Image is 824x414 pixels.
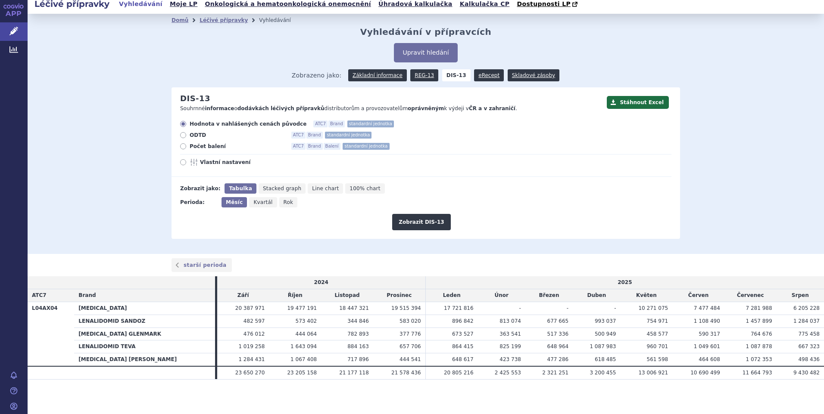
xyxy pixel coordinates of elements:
span: 1 087 983 [590,343,616,349]
span: 344 846 [347,318,369,324]
span: 1 087 878 [746,343,772,349]
td: Prosinec [373,289,425,302]
span: 1 284 431 [238,356,265,362]
span: 764 676 [751,331,772,337]
span: - [519,305,521,311]
span: 19 515 394 [391,305,421,311]
span: 1 067 408 [290,356,317,362]
span: Hodnota v nahlášených cenách původce [190,120,306,127]
span: 517 336 [547,331,569,337]
td: 2024 [217,276,425,289]
div: Zobrazit jako: [180,183,220,194]
span: 423 738 [499,356,521,362]
span: 717 896 [347,356,369,362]
span: - [614,305,616,311]
span: Dostupnosti LP [517,0,571,7]
span: Brand [306,143,323,150]
span: 23 205 158 [287,370,317,376]
span: ATC7 [32,292,47,298]
td: Listopad [321,289,373,302]
span: 775 458 [798,331,820,337]
span: 677 665 [547,318,569,324]
span: 458 577 [647,331,668,337]
span: 476 012 [243,331,265,337]
span: Měsíc [226,199,243,205]
span: 10 271 075 [638,305,668,311]
span: 11 664 793 [743,370,772,376]
span: 864 415 [452,343,474,349]
div: Perioda: [180,197,217,207]
span: 2 321 251 [542,370,568,376]
span: Vlastní nastavení [200,159,295,166]
strong: oprávněným [408,105,444,111]
span: 657 706 [400,343,421,349]
span: 7 477 484 [694,305,720,311]
td: Květen [621,289,673,302]
span: Stacked graph [263,185,301,192]
span: - [567,305,568,311]
span: 18 447 321 [339,305,369,311]
span: 19 477 191 [287,305,317,311]
span: 2 425 553 [495,370,521,376]
span: 20 387 971 [235,305,265,311]
td: Červenec [724,289,777,302]
strong: DIS-13 [442,69,471,81]
td: Říjen [269,289,321,302]
td: 2025 [425,276,824,289]
span: 1 072 353 [746,356,772,362]
span: ATC7 [291,132,306,139]
th: L04AX04 [28,302,74,366]
button: Zobrazit DIS-13 [392,214,450,230]
span: 813 074 [499,318,521,324]
span: 960 701 [647,343,668,349]
a: starší perioda [172,258,232,272]
span: 7 281 988 [746,305,772,311]
th: LENALIDOMID SANDOZ [74,315,215,327]
span: 1 643 094 [290,343,317,349]
a: Léčivé přípravky [200,17,248,23]
h2: Vyhledávání v přípravcích [360,27,492,37]
span: 573 402 [296,318,317,324]
span: 20 805 216 [444,370,474,376]
span: 100% chart [350,185,380,192]
span: 21 177 118 [339,370,369,376]
span: 10 690 499 [690,370,720,376]
td: Září [217,289,269,302]
a: Domů [172,17,188,23]
a: Základní informace [348,69,407,81]
span: 377 776 [400,331,421,337]
span: 464 608 [699,356,720,362]
span: Kvartál [253,199,272,205]
td: Březen [525,289,573,302]
span: Rok [284,199,293,205]
span: 477 286 [547,356,569,362]
th: LENALIDOMID TEVA [74,340,215,353]
span: Zobrazeno jako: [292,69,342,81]
strong: dodávkách léčivých přípravků [237,105,325,111]
span: standardní jednotka [347,120,394,127]
span: 1 049 601 [694,343,720,349]
span: 500 949 [595,331,616,337]
span: 993 037 [595,318,616,324]
td: Červen [672,289,724,302]
th: [MEDICAL_DATA] GLENMARK [74,327,215,340]
span: 583 020 [400,318,421,324]
span: Line chart [312,185,339,192]
span: 9 430 482 [793,370,820,376]
span: ODTD [190,132,284,139]
span: 21 578 436 [391,370,421,376]
strong: informace [205,105,234,111]
span: ATC7 [313,120,328,127]
td: Srpen [777,289,824,302]
span: 884 163 [347,343,369,349]
span: 782 893 [347,331,369,337]
span: 1 284 037 [793,318,820,324]
span: Počet balení [190,143,284,150]
button: Stáhnout Excel [607,96,669,109]
span: Balení [324,143,340,150]
span: standardní jednotka [343,143,389,150]
span: standardní jednotka [325,132,371,139]
td: Únor [478,289,525,302]
span: 3 200 455 [590,370,616,376]
span: 23 650 270 [235,370,265,376]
